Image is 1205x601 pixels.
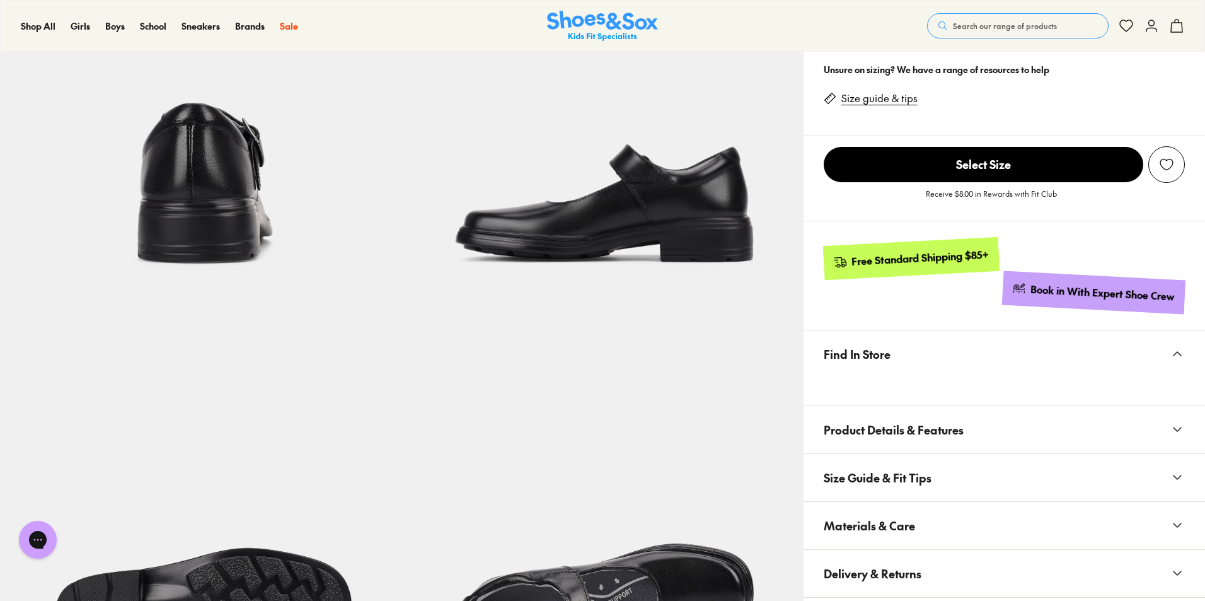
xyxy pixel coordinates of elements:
button: Delivery & Returns [804,550,1205,597]
p: Receive $8.00 in Rewards with Fit Club [926,188,1057,211]
iframe: Find in Store [824,378,1185,390]
span: Boys [105,20,125,32]
a: Brands [235,20,265,33]
button: Size Guide & Fit Tips [804,454,1205,501]
span: Sale [280,20,298,32]
a: Sneakers [182,20,220,33]
a: Shop All [21,20,55,33]
button: Product Details & Features [804,406,1205,453]
a: Free Standard Shipping $85+ [822,237,999,280]
span: Shop All [21,20,55,32]
a: School [140,20,166,33]
a: Sale [280,20,298,33]
span: Delivery & Returns [824,555,921,592]
div: Book in With Expert Shoe Crew [1030,283,1175,304]
button: Find In Store [804,330,1205,378]
a: Book in With Expert Shoe Crew [1002,271,1185,314]
button: Materials & Care [804,502,1205,549]
a: Size guide & tips [841,91,918,105]
span: Select Size [824,147,1143,182]
a: Boys [105,20,125,33]
span: Product Details & Features [824,411,964,448]
span: Brands [235,20,265,32]
a: Shoes & Sox [547,11,658,42]
span: Find In Store [824,336,891,373]
div: Unsure on sizing? We have a range of resources to help [824,63,1185,76]
img: SNS_Logo_Responsive.svg [547,11,658,42]
button: Search our range of products [927,13,1109,38]
iframe: Gorgias live chat messenger [13,516,63,563]
span: Size Guide & Fit Tips [824,459,931,496]
span: Search our range of products [953,20,1057,32]
div: Free Standard Shipping $85+ [851,247,989,268]
button: Add to Wishlist [1148,146,1185,183]
span: Materials & Care [824,507,915,544]
span: Sneakers [182,20,220,32]
span: School [140,20,166,32]
span: Girls [71,20,90,32]
button: Select Size [824,146,1143,183]
a: Girls [71,20,90,33]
